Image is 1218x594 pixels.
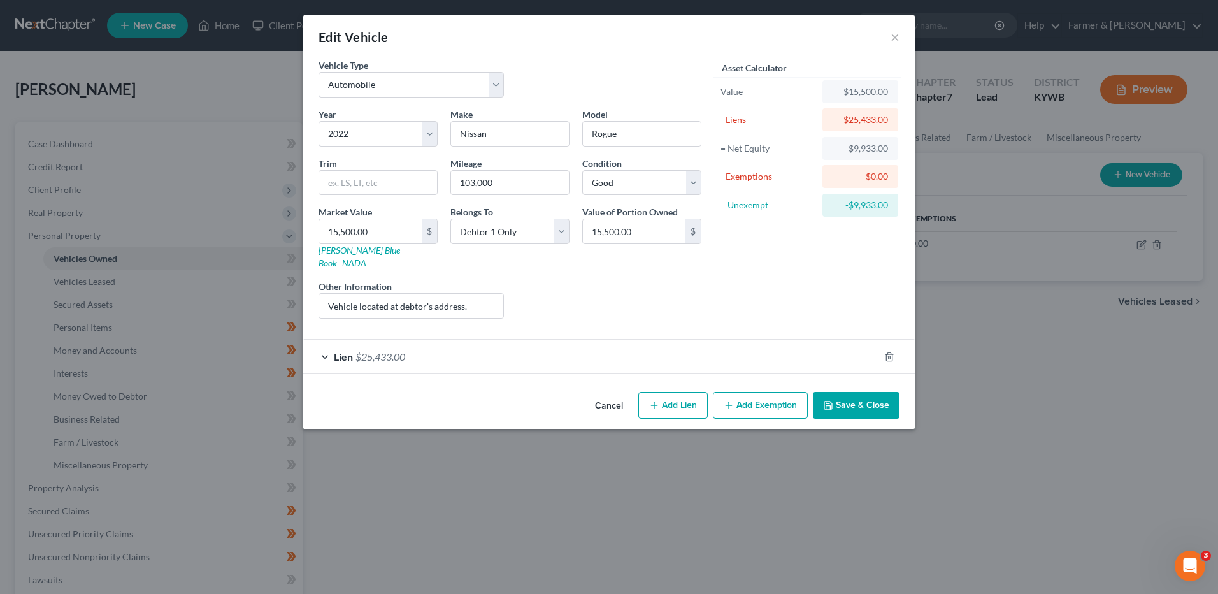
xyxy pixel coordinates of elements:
[713,392,808,419] button: Add Exemption
[422,219,437,243] div: $
[638,392,708,419] button: Add Lien
[319,245,400,268] a: [PERSON_NAME] Blue Book
[582,205,678,219] label: Value of Portion Owned
[319,280,392,293] label: Other Information
[1175,551,1205,581] iframe: Intercom live chat
[583,122,701,146] input: ex. Altima
[450,206,493,217] span: Belongs To
[833,85,888,98] div: $15,500.00
[319,59,368,72] label: Vehicle Type
[319,171,437,195] input: ex. LS, LT, etc
[720,113,817,126] div: - Liens
[450,157,482,170] label: Mileage
[319,28,389,46] div: Edit Vehicle
[813,392,899,419] button: Save & Close
[319,219,422,243] input: 0.00
[833,113,888,126] div: $25,433.00
[720,170,817,183] div: - Exemptions
[451,122,569,146] input: ex. Nissan
[334,351,353,363] span: Lien
[451,171,569,195] input: --
[583,219,685,243] input: 0.00
[582,157,622,170] label: Condition
[319,205,372,219] label: Market Value
[891,29,899,45] button: ×
[722,61,787,75] label: Asset Calculator
[319,108,336,121] label: Year
[720,142,817,155] div: = Net Equity
[319,294,503,318] input: (optional)
[833,199,888,212] div: -$9,933.00
[1201,551,1211,561] span: 3
[685,219,701,243] div: $
[355,351,405,363] span: $25,433.00
[342,257,366,268] a: NADA
[720,199,817,212] div: = Unexempt
[720,85,817,98] div: Value
[833,142,888,155] div: -$9,933.00
[585,393,633,419] button: Cancel
[319,157,337,170] label: Trim
[450,109,473,120] span: Make
[582,108,608,121] label: Model
[833,170,888,183] div: $0.00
